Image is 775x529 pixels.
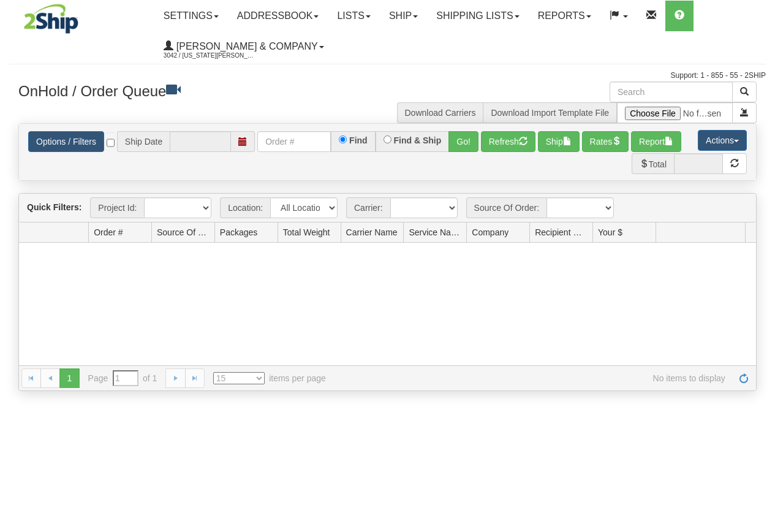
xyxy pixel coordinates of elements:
[328,1,379,31] a: Lists
[472,226,508,238] span: Company
[598,226,622,238] span: Your $
[9,3,93,34] img: logo3042.jpg
[164,50,255,62] span: 3042 / [US_STATE][PERSON_NAME]
[154,1,228,31] a: Settings
[538,131,580,152] button: Ship
[631,131,681,152] button: Report
[491,108,609,118] a: Download Import Template File
[220,197,270,218] span: Location:
[380,1,427,31] a: Ship
[394,136,442,145] label: Find & Ship
[27,201,81,213] label: Quick Filters:
[28,131,104,152] a: Options / Filters
[283,226,330,238] span: Total Weight
[19,194,756,223] div: grid toolbar
[529,1,600,31] a: Reports
[617,102,733,123] input: Import
[346,197,390,218] span: Carrier:
[88,370,157,386] span: Page of 1
[582,131,629,152] button: Rates
[173,41,318,51] span: [PERSON_NAME] & Company
[59,368,79,388] span: 1
[535,226,588,238] span: Recipient Country
[257,131,331,152] input: Order #
[18,82,379,99] h3: OnHold / Order Queue
[228,1,328,31] a: Addressbook
[405,108,476,118] a: Download Carriers
[154,31,333,62] a: [PERSON_NAME] & Company 3042 / [US_STATE][PERSON_NAME]
[632,153,674,174] span: Total
[732,82,757,102] button: Search
[9,70,766,81] div: Support: 1 - 855 - 55 - 2SHIP
[213,372,326,384] span: items per page
[427,1,528,31] a: Shipping lists
[448,131,478,152] button: Go!
[610,82,733,102] input: Search
[343,372,725,384] span: No items to display
[409,226,461,238] span: Service Name
[698,130,747,151] button: Actions
[117,131,170,152] span: Ship Date
[734,368,754,388] a: Refresh
[157,226,210,238] span: Source Of Order
[466,197,547,218] span: Source Of Order:
[220,226,257,238] span: Packages
[349,136,368,145] label: Find
[481,131,535,152] button: Refresh
[346,226,398,238] span: Carrier Name
[90,197,144,218] span: Project Id:
[94,226,123,238] span: Order #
